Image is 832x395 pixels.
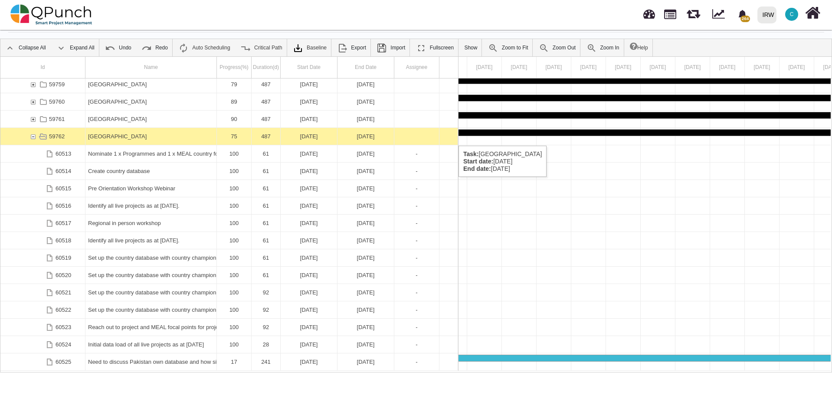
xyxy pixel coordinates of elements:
[217,336,252,353] div: 100
[641,57,675,78] div: 31 Jul 2025
[105,43,115,53] img: ic_undo_24.4502e76.png
[88,284,214,301] div: Set up the country database with country champions - complete country geo database
[0,232,458,249] div: Task: Identify all live projects as at 01-01-2024. Start date: 01-09-2024 End date: 31-10-2024
[340,197,391,214] div: [DATE]
[56,180,71,197] div: 60515
[217,249,252,266] div: 100
[0,319,85,336] div: 60523
[85,215,217,232] div: Regional in person workshop
[219,215,249,232] div: 100
[85,301,217,318] div: Set up the country database with country champions - complete roles, users and permissions
[416,43,426,53] img: ic_fullscreen_24.81ea589.png
[394,232,439,249] div: -
[217,163,252,180] div: 100
[394,353,439,370] div: -
[254,76,278,93] div: 487
[88,215,214,232] div: Regional in person workshop
[0,301,458,319] div: Task: Set up the country database with country champions - complete roles, users and permissions ...
[337,319,394,336] div: 31-01-2025
[790,12,794,17] span: C
[219,111,249,127] div: 90
[219,76,249,93] div: 79
[337,93,394,110] div: 31-12-2025
[219,163,249,180] div: 100
[5,43,15,53] img: ic_collapse_all_24.42ac041.png
[85,319,217,336] div: Reach out to project and MEAL focal points for project documentation
[252,163,281,180] div: 61
[340,267,391,284] div: [DATE]
[0,301,85,318] div: 60522
[283,145,334,162] div: [DATE]
[52,39,99,56] a: Expand All
[217,284,252,301] div: 100
[217,301,252,318] div: 100
[281,353,337,370] div: 02-02-2025
[85,111,217,127] div: Nepal
[0,319,458,336] div: Task: Reach out to project and MEAL focal points for project documentation Start date: 01-11-2024...
[337,301,394,318] div: 31-01-2025
[85,197,217,214] div: Identify all live projects as at 01-01-2024.
[56,284,71,301] div: 60521
[340,180,391,197] div: [DATE]
[0,39,50,56] a: Collapse All
[281,232,337,249] div: 01-09-2024
[0,215,458,232] div: Task: Regional in person workshop Start date: 01-09-2024 End date: 31-10-2024
[217,145,252,162] div: 100
[254,197,278,214] div: 61
[281,180,337,197] div: 01-09-2024
[254,301,278,318] div: 92
[49,128,65,145] div: 59762
[252,128,281,145] div: 487
[88,111,214,127] div: [GEOGRAPHIC_DATA]
[281,336,337,353] div: 01-02-2025
[0,353,85,370] div: 60525
[254,128,278,145] div: 487
[0,353,458,371] div: Task: Need to discuss Pakistan own database and how sits - aligns with GPMS ref moving forward pl...
[626,39,652,56] a: Help
[283,128,334,145] div: [DATE]
[337,57,394,78] div: End Date
[0,111,458,128] div: Task: Nepal Start date: 01-09-2024 End date: 31-12-2025
[88,163,214,180] div: Create country database
[174,39,234,56] a: Auto Scheduling
[283,197,334,214] div: [DATE]
[733,0,754,28] a: bell fill264
[56,249,71,266] div: 60519
[394,249,439,266] div: -
[219,145,249,162] div: 100
[0,145,458,163] div: Task: Nominate 1 x Programmes and 1 x MEAL country focal points Start date: 01-09-2024 End date: ...
[0,111,85,127] div: 59761
[252,353,281,370] div: 241
[293,43,303,53] img: klXqkY5+JZAPre7YVMJ69SE9vgHW7RkaA9STpDBCRd8F60lk8AdY5g6cgTfGkm3cV0d3FrcCHw7UyPBLKa18SAFZQOCAmAAAA...
[88,267,214,284] div: Set up the country database with country champions - complete country implementation partners
[85,163,217,180] div: Create country database
[281,215,337,232] div: 01-09-2024
[283,93,334,110] div: [DATE]
[281,76,337,93] div: 01-09-2024
[539,43,549,53] img: ic_zoom_out.687aa02.png
[340,232,391,249] div: [DATE]
[288,39,331,56] a: Baseline
[397,197,436,214] div: -
[0,249,85,266] div: 60519
[85,232,217,249] div: Identify all live projects as at 01-01-2024.
[85,128,217,145] div: Pakistan
[252,301,281,318] div: 92
[643,5,655,18] span: Dashboard
[254,215,278,232] div: 61
[281,163,337,180] div: 01-09-2024
[745,57,780,78] div: 03 Aug 2025
[281,57,337,78] div: Start Date
[0,93,458,111] div: Task: Indonesia Start date: 01-09-2024 End date: 31-12-2025
[56,163,71,180] div: 60514
[340,111,391,127] div: [DATE]
[88,93,214,110] div: [GEOGRAPHIC_DATA]
[49,76,65,93] div: 59759
[394,284,439,301] div: -
[56,301,71,318] div: 60522
[254,284,278,301] div: 92
[85,57,217,78] div: Name
[0,197,458,215] div: Task: Identify all live projects as at 01-01-2024. Start date: 01-09-2024 End date: 31-10-2024
[463,165,491,172] b: End date:
[780,0,803,28] a: C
